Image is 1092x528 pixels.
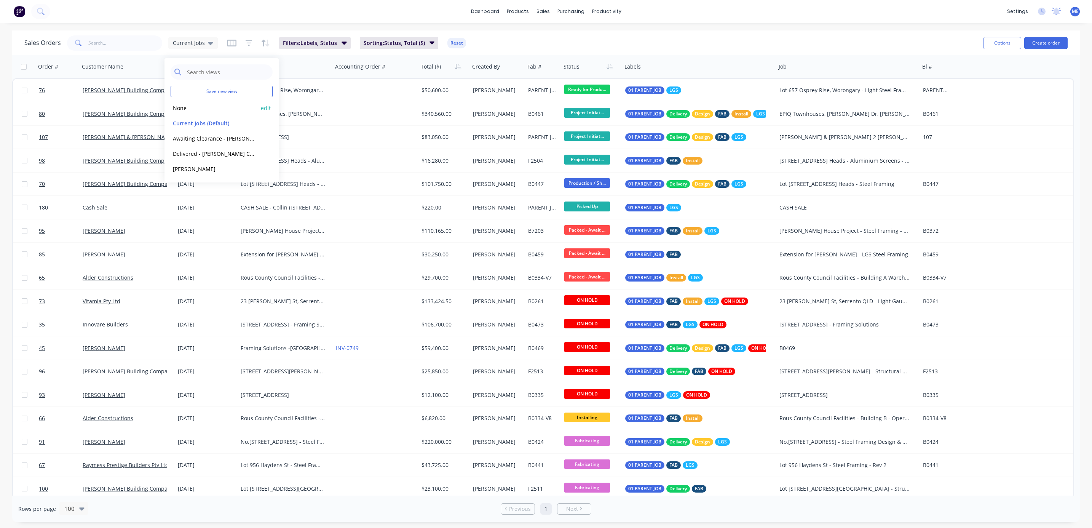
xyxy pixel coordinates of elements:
[241,157,325,165] div: [STREET_ADDRESS] Heads - Aluminium Screens - Supply & Install
[39,454,83,477] a: 67
[178,227,235,235] div: [DATE]
[173,39,205,47] span: Current Jobs
[473,180,520,188] div: [PERSON_NAME]
[923,414,948,422] div: B0334-V8
[39,485,48,493] span: 100
[473,414,520,422] div: [PERSON_NAME]
[625,368,735,375] button: 01 PARENT JOBDeliveryFABON HOLD
[360,37,439,49] button: Sorting:Status, Total ($)
[625,414,702,422] button: 01 PARENT JOBFABInstall
[83,251,125,258] a: [PERSON_NAME]
[421,86,465,94] div: $50,600.00
[83,157,192,164] a: [PERSON_NAME] Building Company Pty Ltd
[279,37,351,49] button: Filters:Labels, Status
[564,389,610,398] span: ON HOLD
[923,391,948,399] div: B0335
[625,204,681,211] button: 01 PARENT JOBLGS
[527,63,541,70] div: Fab #
[39,384,83,406] a: 93
[39,368,45,375] span: 96
[695,344,710,352] span: Design
[528,438,557,446] div: B0424
[83,227,125,234] a: [PERSON_NAME]
[39,290,83,313] a: 73
[734,180,743,188] span: LGS
[983,37,1021,49] button: Options
[83,461,169,469] a: Raymess Prestige Builders Pty Ltd
[83,180,192,187] a: [PERSON_NAME] Building Company Pty Ltd
[628,321,661,328] span: 01 PARENT JOB
[473,204,520,211] div: [PERSON_NAME]
[625,344,775,352] button: 01 PARENT JOBDeliveryDesignFABLGSON HOLD
[625,133,746,141] button: 01 PARENT JOBDeliveryDesignFABLGS
[39,204,48,211] span: 180
[695,180,710,188] span: Design
[171,149,257,158] button: Delivered - [PERSON_NAME] Check Invoice
[540,503,552,515] a: Page 1 is your current page
[669,461,678,469] span: FAB
[473,86,520,94] div: [PERSON_NAME]
[669,414,678,422] span: FAB
[923,298,948,305] div: B0261
[473,227,520,235] div: [PERSON_NAME]
[421,274,465,282] div: $29,700.00
[628,86,661,94] span: 01 PARENT JOB
[39,180,45,188] span: 70
[528,251,557,258] div: B0459
[923,251,948,258] div: B0459
[261,104,271,112] button: edit
[669,485,687,493] span: Delivery
[528,110,557,118] div: B0461
[39,407,83,430] a: 66
[669,368,687,375] span: Delivery
[241,438,325,446] div: No.[STREET_ADDRESS] - Steel Framing Design & Supply - Rev 2
[718,180,726,188] span: FAB
[178,298,235,305] div: [DATE]
[39,86,45,94] span: 76
[625,251,681,258] button: 01 PARENT JOBFAB
[564,108,610,117] span: Project Initiat...
[669,157,678,165] span: FAB
[628,344,661,352] span: 01 PARENT JOB
[628,180,661,188] span: 01 PARENT JOB
[528,274,557,282] div: B0334-V7
[241,110,325,118] div: EPIQ Townhouses, [PERSON_NAME] Dr, [PERSON_NAME] Head - STAGE 1 (LW1) TH 6-11
[473,157,520,165] div: [PERSON_NAME]
[528,227,557,235] div: B7203
[83,438,125,445] a: [PERSON_NAME]
[39,243,83,266] a: 85
[669,204,678,211] span: LGS
[564,295,610,305] span: ON HOLD
[39,360,83,383] a: 96
[39,196,83,219] a: 180
[528,180,557,188] div: B0447
[628,438,661,446] span: 01 PARENT JOB
[922,63,932,70] div: Bl #
[628,414,661,422] span: 01 PARENT JOB
[779,110,910,118] div: EPIQ Townhouses, [PERSON_NAME] Dr, [PERSON_NAME] Head - STAGE 1 (LW1) TH 6-11
[625,157,702,165] button: 01 PARENT JOBFABInstall
[779,438,910,446] div: No.[STREET_ADDRESS] - Steel Framing Design & Supply - Rev 2
[625,86,681,94] button: 01 PARENT JOBLGS
[625,485,706,493] button: 01 PARENT JOBDeliveryFAB
[625,391,710,399] button: 01 PARENT JOBLGSON HOLD
[628,298,661,305] span: 01 PARENT JOB
[421,133,465,141] div: $83,050.00
[923,227,948,235] div: B0372
[421,391,465,399] div: $12,100.00
[171,134,257,143] button: Awaiting Clearance - [PERSON_NAME] check
[528,368,557,375] div: F2513
[171,119,257,128] button: Current Jobs (Default)
[564,319,610,328] span: ON HOLD
[564,272,610,282] span: Packed - Await ...
[178,251,235,258] div: [DATE]
[923,180,948,188] div: B0447
[171,104,257,112] button: None
[779,414,910,422] div: Rous County Council Facilities - Building B - Operable Wall Steel Changes - VAR 08
[1003,6,1032,17] div: settings
[779,321,910,328] div: [STREET_ADDRESS] - Framing Solutions
[923,110,948,118] div: B0461
[1072,8,1079,15] span: ME
[554,6,588,17] div: purchasing
[421,157,465,165] div: $16,280.00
